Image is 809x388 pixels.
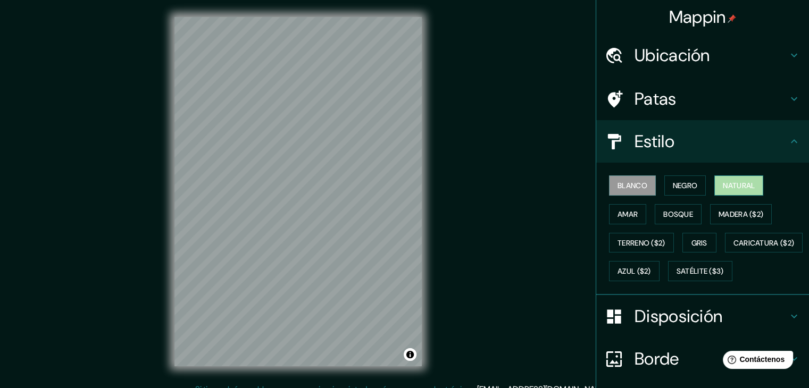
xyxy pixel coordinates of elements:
font: Gris [691,238,707,248]
div: Ubicación [596,34,809,77]
button: Natural [714,175,763,196]
button: Gris [682,233,716,253]
font: Estilo [635,130,674,153]
canvas: Mapa [174,17,422,366]
button: Blanco [609,175,656,196]
iframe: Lanzador de widgets de ayuda [714,347,797,376]
font: Satélite ($3) [677,267,724,276]
font: Ubicación [635,44,710,66]
font: Bosque [663,209,693,219]
font: Amar [618,209,638,219]
font: Disposición [635,305,722,327]
font: Blanco [618,181,647,190]
font: Patas [635,88,677,110]
div: Patas [596,78,809,120]
button: Bosque [655,204,702,224]
font: Natural [723,181,755,190]
font: Azul ($2) [618,267,651,276]
button: Terreno ($2) [609,233,674,253]
button: Amar [609,204,646,224]
font: Caricatura ($2) [733,238,795,248]
button: Madera ($2) [710,204,772,224]
font: Negro [673,181,698,190]
div: Estilo [596,120,809,163]
div: Borde [596,338,809,380]
img: pin-icon.png [728,14,736,23]
button: Activar o desactivar atribución [404,348,416,361]
font: Mappin [669,6,726,28]
button: Satélite ($3) [668,261,732,281]
font: Madera ($2) [719,209,763,219]
font: Borde [635,348,679,370]
font: Terreno ($2) [618,238,665,248]
button: Caricatura ($2) [725,233,803,253]
div: Disposición [596,295,809,338]
button: Negro [664,175,706,196]
button: Azul ($2) [609,261,660,281]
